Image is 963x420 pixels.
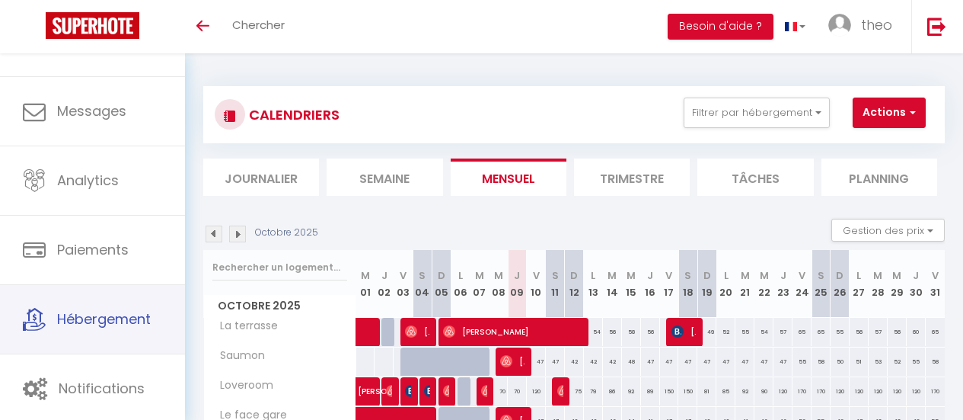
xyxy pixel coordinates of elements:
th: 03 [394,250,413,318]
div: 47 [527,348,546,376]
li: Semaine [327,159,442,196]
li: Mensuel [451,159,566,196]
div: 55 [907,348,926,376]
div: 120 [527,377,546,406]
div: 56 [850,318,869,346]
th: 30 [907,250,926,318]
th: 06 [451,250,470,318]
div: 65 [926,318,945,346]
th: 11 [546,250,565,318]
th: 04 [413,250,432,318]
div: 70 [508,377,527,406]
abbr: L [856,268,861,283]
button: Actions [853,98,926,128]
li: Journalier [203,159,319,196]
div: 86 [603,377,622,406]
a: [PERSON_NAME] [350,377,369,406]
th: 17 [660,250,679,318]
div: 47 [546,348,565,376]
div: 60 [907,318,926,346]
div: 85 [716,377,735,406]
th: 09 [508,250,527,318]
div: 150 [678,377,697,406]
th: 12 [565,250,584,318]
th: 25 [812,250,831,318]
abbr: D [438,268,445,283]
div: 75 [565,377,584,406]
div: 79 [584,377,603,406]
div: 47 [678,348,697,376]
th: 05 [432,250,451,318]
div: 42 [565,348,584,376]
abbr: M [607,268,617,283]
div: 57 [773,318,792,346]
button: Gestion des prix [831,219,945,242]
div: 120 [831,377,850,406]
th: 16 [641,250,660,318]
span: Paiements [57,240,129,259]
span: [PERSON_NAME] [557,377,563,406]
abbr: M [873,268,882,283]
abbr: S [552,268,559,283]
input: Rechercher un logement... [212,254,347,281]
p: Octobre 2025 [255,226,318,240]
abbr: M [475,268,484,283]
span: [PERSON_NAME] [424,377,430,406]
span: [PERSON_NAME] [500,347,525,376]
abbr: L [724,268,729,283]
div: 42 [584,348,603,376]
span: [PERSON_NAME] [443,317,577,346]
span: Messages [57,101,126,120]
div: 120 [907,377,926,406]
abbr: S [684,268,691,283]
div: 54 [754,318,773,346]
abbr: D [703,268,711,283]
div: 47 [641,348,660,376]
div: 55 [792,348,812,376]
abbr: J [913,268,919,283]
th: 10 [527,250,546,318]
div: 70 [489,377,508,406]
button: Filtrer par hébergement [684,98,830,128]
span: [PERSON_NAME] [386,377,392,406]
th: 26 [831,250,850,318]
span: Saumon [206,348,269,364]
span: [PERSON_NAME] [671,317,696,346]
div: 170 [792,377,812,406]
div: 55 [831,318,850,346]
img: Super Booking [46,12,139,39]
span: Hébergement [57,309,151,329]
span: theo [861,15,892,34]
th: 02 [375,250,394,318]
div: 92 [735,377,754,406]
div: 58 [812,348,831,376]
span: [PERSON_NAME] [481,377,487,406]
div: 170 [926,377,945,406]
abbr: V [533,268,540,283]
abbr: J [381,268,387,283]
abbr: M [741,268,750,283]
th: 21 [735,250,754,318]
th: 27 [850,250,869,318]
th: 28 [869,250,888,318]
div: 47 [660,348,679,376]
div: 54 [584,318,603,346]
abbr: S [419,268,426,283]
div: 90 [754,377,773,406]
div: 56 [888,318,907,346]
img: ... [828,14,851,37]
abbr: V [932,268,939,283]
div: 47 [716,348,735,376]
span: La terrasse [206,318,282,335]
abbr: V [400,268,407,283]
div: 47 [735,348,754,376]
div: 57 [869,318,888,346]
span: [PERSON_NAME] [443,377,449,406]
span: Notifications [59,379,145,398]
span: [PERSON_NAME] [405,377,411,406]
div: 58 [926,348,945,376]
div: 50 [831,348,850,376]
abbr: J [514,268,520,283]
th: 13 [584,250,603,318]
th: 15 [622,250,641,318]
